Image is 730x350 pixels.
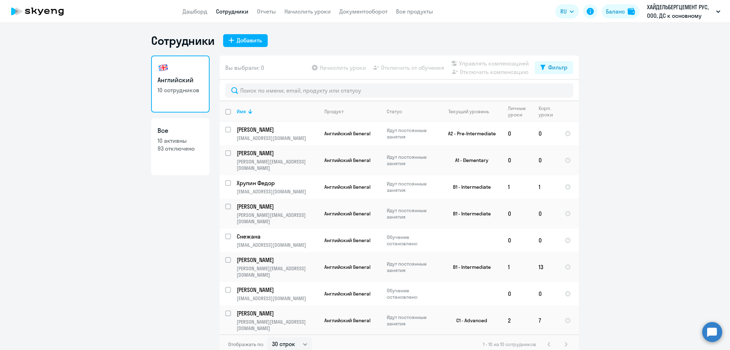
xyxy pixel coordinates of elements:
p: [PERSON_NAME] [237,256,317,264]
div: Имя [237,108,246,115]
p: [PERSON_NAME][EMAIL_ADDRESS][DOMAIN_NAME] [237,265,318,278]
p: Идут постоянные занятия [387,261,436,273]
td: B1 - Intermediate [436,199,502,229]
p: [PERSON_NAME][EMAIL_ADDRESS][DOMAIN_NAME] [237,319,318,331]
div: Текущий уровень [442,108,502,115]
button: ХАЙДЕЛЬБЕРГЦЕМЕНТ РУС, ООО, ДС к основному Договору с АНО [643,3,724,20]
td: 0 [502,229,533,252]
p: [PERSON_NAME] [237,203,317,210]
p: [PERSON_NAME] [237,286,317,294]
td: 0 [533,229,559,252]
p: [PERSON_NAME] [237,309,317,317]
input: Поиск по имени, email, продукту или статусу [225,83,573,98]
a: Сотрудники [216,8,248,15]
td: A1 - Elementary [436,145,502,175]
p: [PERSON_NAME][EMAIL_ADDRESS][DOMAIN_NAME] [237,212,318,225]
td: 0 [533,282,559,305]
a: Отчеты [257,8,276,15]
a: [PERSON_NAME] [237,126,318,134]
div: Имя [237,108,318,115]
td: A2 - Pre-Intermediate [436,122,502,145]
p: Идут постоянные занятия [387,207,436,220]
a: Снежана [237,233,318,240]
td: 0 [533,199,559,229]
a: Все10 активны93 отключено [151,118,210,175]
td: 2 [502,305,533,335]
p: Идут постоянные занятия [387,127,436,140]
div: Добавить [237,36,262,45]
a: [PERSON_NAME] [237,149,318,157]
p: Обучение остановлено [387,234,436,247]
span: Английский General [324,130,370,137]
div: Корп. уроки [539,105,554,118]
p: [PERSON_NAME] [237,149,317,157]
a: Хрупин Федор [237,179,318,187]
a: [PERSON_NAME] [237,256,318,264]
td: 7 [533,305,559,335]
p: 93 отключено [158,145,203,152]
td: 0 [502,145,533,175]
span: Отображать по: [228,341,264,348]
div: Текущий уровень [448,108,489,115]
span: Английский General [324,237,370,244]
img: balance [628,8,635,15]
span: Английский General [324,317,370,324]
div: Баланс [606,7,625,16]
h1: Сотрудники [151,33,215,48]
td: B1 - Intermediate [436,252,502,282]
a: [PERSON_NAME] [237,203,318,210]
p: Идут постоянные занятия [387,314,436,327]
span: Вы выбрали: 0 [225,63,264,72]
a: Английский10 сотрудников [151,56,210,113]
button: RU [555,4,579,19]
p: [EMAIL_ADDRESS][DOMAIN_NAME] [237,295,318,302]
span: RU [560,7,567,16]
td: 13 [533,252,559,282]
td: 0 [502,282,533,305]
span: Английский General [324,210,370,217]
span: Английский General [324,157,370,163]
div: Корп. уроки [539,105,559,118]
a: Документооборот [339,8,387,15]
div: Статус [387,108,436,115]
button: Добавить [223,34,268,47]
p: 10 активны [158,137,203,145]
img: english [158,62,169,73]
td: 1 [502,175,533,199]
span: Английский General [324,291,370,297]
p: Идут постоянные занятия [387,154,436,167]
a: Начислить уроки [284,8,331,15]
td: B1 - Intermediate [436,175,502,199]
h3: Английский [158,75,203,85]
span: Английский General [324,184,370,190]
td: 1 [533,175,559,199]
div: Личные уроки [508,105,533,118]
td: 1 [502,252,533,282]
td: C1 - Advanced [436,305,502,335]
a: Все продукты [396,8,433,15]
p: [PERSON_NAME] [237,126,317,134]
p: 10 сотрудников [158,86,203,94]
span: 1 - 10 из 10 сотрудников [483,341,536,348]
p: Хрупин Федор [237,179,317,187]
p: [EMAIL_ADDRESS][DOMAIN_NAME] [237,188,318,195]
div: Продукт [324,108,381,115]
p: Обучение остановлено [387,287,436,300]
td: 0 [533,122,559,145]
p: Идут постоянные занятия [387,181,436,193]
a: [PERSON_NAME] [237,309,318,317]
div: Фильтр [548,63,567,72]
td: 0 [502,199,533,229]
p: [EMAIL_ADDRESS][DOMAIN_NAME] [237,242,318,248]
button: Фильтр [535,61,573,74]
p: ХАЙДЕЛЬБЕРГЦЕМЕНТ РУС, ООО, ДС к основному Договору с АНО [647,3,713,20]
td: 0 [533,145,559,175]
button: Балансbalance [602,4,639,19]
a: Дашборд [182,8,207,15]
a: [PERSON_NAME] [237,286,318,294]
p: [EMAIL_ADDRESS][DOMAIN_NAME] [237,135,318,141]
div: Личные уроки [508,105,528,118]
div: Продукт [324,108,344,115]
h3: Все [158,126,203,135]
